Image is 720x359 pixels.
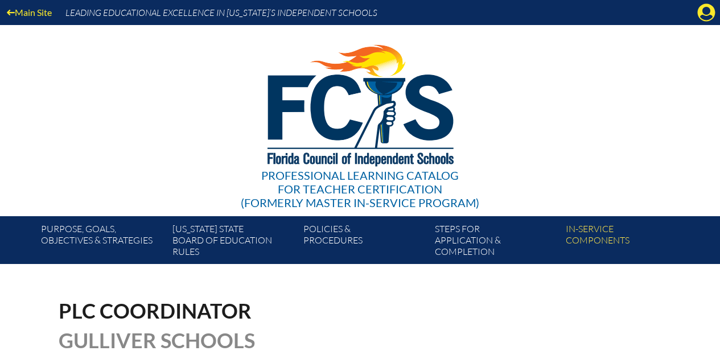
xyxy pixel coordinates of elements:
span: for Teacher Certification [278,182,442,196]
a: Policies &Procedures [299,221,430,264]
a: Steps forapplication & completion [430,221,561,264]
svg: Manage account [697,3,715,22]
div: Professional Learning Catalog (formerly Master In-service Program) [241,168,479,209]
img: FCISlogo221.eps [242,25,478,180]
a: In-servicecomponents [561,221,692,264]
span: PLC Coordinator [59,298,252,323]
a: Professional Learning Catalog for Teacher Certification(formerly Master In-service Program) [236,23,484,212]
a: [US_STATE] StateBoard of Education rules [168,221,299,264]
a: Purpose, goals,objectives & strategies [36,221,167,264]
span: Gulliver Schools [59,328,255,353]
a: Main Site [2,5,56,20]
